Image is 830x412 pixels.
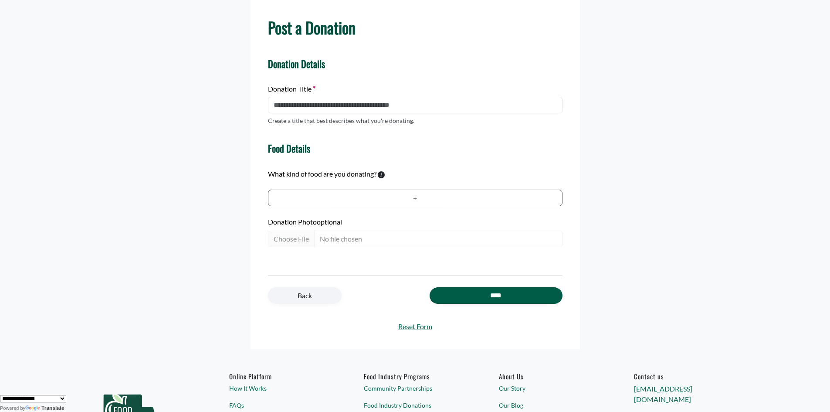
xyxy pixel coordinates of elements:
[499,372,601,380] a: About Us
[268,287,342,304] a: Back
[268,58,562,69] h4: Donation Details
[364,372,466,380] h6: Food Industry Programs
[268,217,562,227] label: Donation Photo
[25,405,41,412] img: Google Translate
[25,405,64,411] a: Translate
[634,385,692,403] a: [EMAIL_ADDRESS][DOMAIN_NAME]
[268,143,310,154] h4: Food Details
[229,372,331,380] h6: Online Platform
[268,84,315,94] label: Donation Title
[378,171,385,178] svg: To calculate environmental impacts, we follow the Food Loss + Waste Protocol
[268,169,376,179] label: What kind of food are you donating?
[229,384,331,393] a: How It Works
[634,372,736,380] h6: Contact us
[268,116,414,125] p: Create a title that best describes what you're donating.
[268,321,562,332] a: Reset Form
[499,384,601,393] a: Our Story
[317,218,342,226] span: optional
[268,18,562,37] h1: Post a Donation
[364,384,466,393] a: Community Partnerships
